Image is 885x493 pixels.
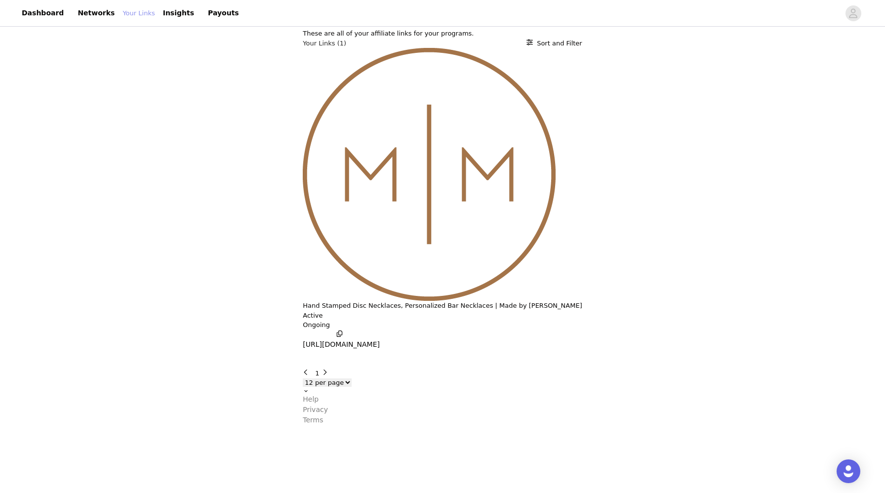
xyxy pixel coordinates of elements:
[303,415,323,425] p: Terms
[303,330,380,350] button: [URL][DOMAIN_NAME]
[303,311,322,321] p: Active
[303,369,313,378] button: Go to previous page
[157,2,200,24] a: Insights
[303,339,380,350] p: [URL][DOMAIN_NAME]
[315,369,319,378] button: Go To Page 1
[303,394,319,405] p: Help
[303,405,582,415] a: Privacy
[303,29,582,39] p: These are all of your affiliate links for your programs.
[848,5,858,21] div: avatar
[303,415,582,425] a: Terms
[122,8,155,18] a: Your Links
[303,320,582,330] p: Ongoing
[303,39,346,48] h3: Your Links (1)
[303,301,582,311] button: Hand Stamped Disc Necklaces, Personalized Bar Necklaces | Made by [PERSON_NAME]
[202,2,245,24] a: Payouts
[72,2,121,24] a: Networks
[303,405,328,415] p: Privacy
[303,394,582,405] a: Help
[837,459,860,483] div: Open Intercom Messenger
[303,48,556,301] img: Hand Stamped Disc Necklaces, Personalized Bar Necklaces | Made by Mary
[526,39,582,48] button: Sort and Filter
[322,369,332,378] button: Go to next page
[16,2,70,24] a: Dashboard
